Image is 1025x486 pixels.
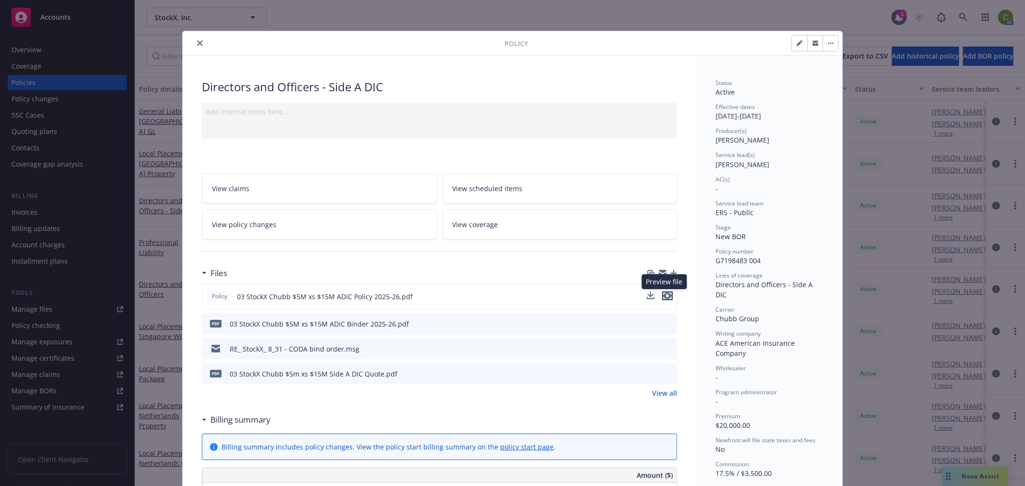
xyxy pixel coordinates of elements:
div: 03 StockX Chubb $5m xs $15M Side A DIC Quote.pdf [230,369,397,379]
span: pdf [210,370,222,377]
span: Service lead(s) [716,151,755,159]
span: Carrier [716,305,735,314]
span: New BOR [716,232,746,241]
span: Service lead team [716,199,764,207]
span: View claims [212,183,249,194]
a: View all [652,388,677,398]
span: Effective dates [716,103,755,111]
span: Policy [505,38,528,49]
div: 03 StockX Chubb $5M xs $15M ADIC Binder 2025-26.pdf [230,319,409,329]
span: Producer(s) [716,127,747,135]
span: No [716,445,725,454]
span: Amount ($) [637,470,673,480]
div: RE_ StockX_ 8_31 - CODA bind order.msg [230,344,359,354]
a: View coverage [443,209,678,240]
div: Billing summary [202,413,271,426]
a: policy start page [500,442,554,451]
span: G7198483 004 [716,256,761,265]
button: preview file [662,292,673,300]
div: Directors and Officers - Side A DIC [202,79,677,95]
button: download file [649,319,657,329]
span: AC(s) [716,175,730,183]
span: 03 StockX Chubb $5M xs $15M ADIC Policy 2025-26.pdf [237,292,413,302]
button: preview file [665,344,673,354]
div: Files [202,267,227,279]
span: - [716,397,718,406]
a: View policy changes [202,209,437,240]
span: Newfront will file state taxes and fees [716,436,815,444]
button: preview file [662,292,673,302]
span: [PERSON_NAME] [716,135,769,145]
span: Program administrator [716,388,777,396]
div: Add internal notes here... [206,107,673,117]
div: Preview file [642,274,687,289]
span: ERS - Public [716,208,753,217]
button: download file [649,344,657,354]
span: Premium [716,412,740,420]
button: download file [649,369,657,379]
span: - [716,184,718,193]
div: Billing summary includes policy changes. View the policy start billing summary on the . [222,442,556,452]
button: close [194,37,206,49]
span: ACE American Insurance Company [716,339,797,358]
button: download file [647,292,655,299]
span: Active [716,87,735,97]
span: Chubb Group [716,314,759,323]
span: Lines of coverage [716,271,763,279]
span: Policy [210,292,229,301]
h3: Files [210,267,227,279]
span: Policy number [716,247,753,255]
div: Directors and Officers - Side A DIC [716,279,823,300]
a: View scheduled items [443,173,678,204]
span: Writing company [716,329,761,338]
span: 17.5% / $3,500.00 [716,469,772,478]
span: pdf [210,320,222,327]
a: View claims [202,173,437,204]
span: - [716,373,718,382]
div: [DATE] - [DATE] [716,103,823,121]
span: View policy changes [212,219,276,230]
span: Status [716,79,732,87]
span: View coverage [453,219,498,230]
span: Stage [716,223,731,231]
span: [PERSON_NAME] [716,160,769,169]
span: Commission [716,460,749,468]
span: $20,000.00 [716,421,750,430]
span: Wholesaler [716,364,746,372]
button: preview file [665,319,673,329]
span: View scheduled items [453,183,523,194]
h3: Billing summary [210,413,271,426]
button: download file [647,292,655,302]
button: preview file [665,369,673,379]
